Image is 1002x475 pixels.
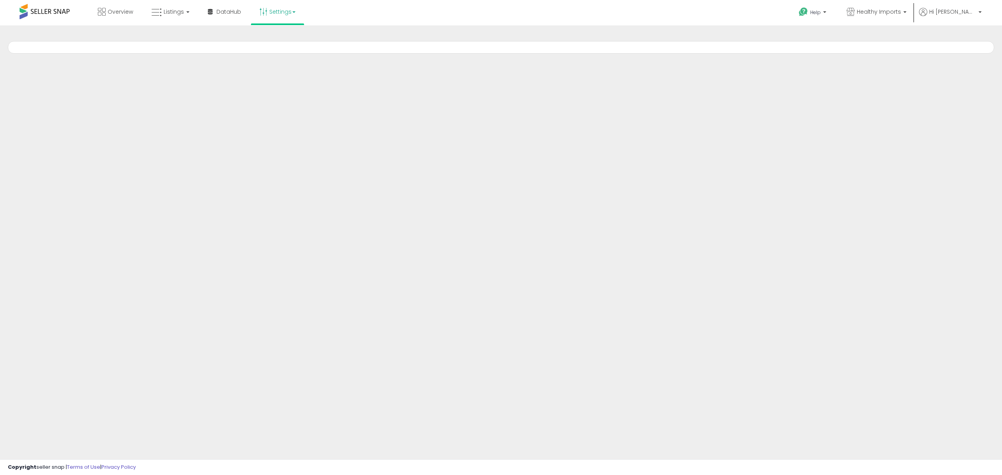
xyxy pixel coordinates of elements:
i: Get Help [798,7,808,17]
a: Help [793,1,834,25]
span: Listings [164,8,184,16]
span: Overview [108,8,133,16]
a: Hi [PERSON_NAME] [919,8,982,25]
span: Hi [PERSON_NAME] [929,8,976,16]
span: Help [810,9,821,16]
span: DataHub [216,8,241,16]
span: Healthy Imports [857,8,901,16]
